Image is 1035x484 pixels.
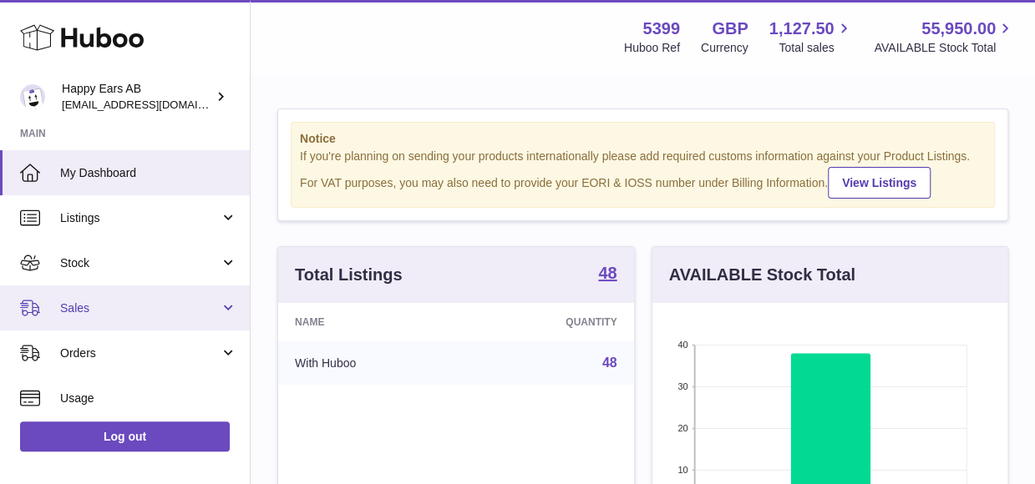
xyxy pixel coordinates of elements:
div: Currency [701,40,748,56]
text: 10 [677,465,687,475]
text: 20 [677,423,687,433]
a: 48 [602,355,617,370]
text: 40 [677,340,687,350]
span: 1,127.50 [769,18,835,40]
strong: 48 [598,265,616,281]
span: Orders [60,345,220,361]
a: 1,127.50 Total sales [769,18,854,56]
span: Listings [60,210,220,226]
td: With Huboo [278,341,465,385]
th: Quantity [465,303,633,341]
div: Happy Ears AB [62,81,212,113]
text: 30 [677,381,687,391]
h3: Total Listings [295,264,403,286]
span: Usage [60,391,237,406]
span: Total sales [779,40,853,56]
div: If you're planning on sending your products internationally please add required customs informati... [300,149,986,199]
span: Stock [60,255,220,271]
strong: GBP [712,18,748,40]
h3: AVAILABLE Stock Total [669,264,855,286]
span: My Dashboard [60,165,237,181]
span: [EMAIL_ADDRESS][DOMAIN_NAME] [62,98,246,111]
a: 48 [598,265,616,285]
img: 3pl@happyearsearplugs.com [20,84,45,109]
th: Name [278,303,465,341]
a: View Listings [828,167,931,199]
strong: 5399 [642,18,680,40]
a: 55,950.00 AVAILABLE Stock Total [874,18,1015,56]
strong: Notice [300,131,986,147]
span: Sales [60,300,220,316]
a: Log out [20,421,230,451]
span: 55,950.00 [921,18,996,40]
span: AVAILABLE Stock Total [874,40,1015,56]
div: Huboo Ref [624,40,680,56]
